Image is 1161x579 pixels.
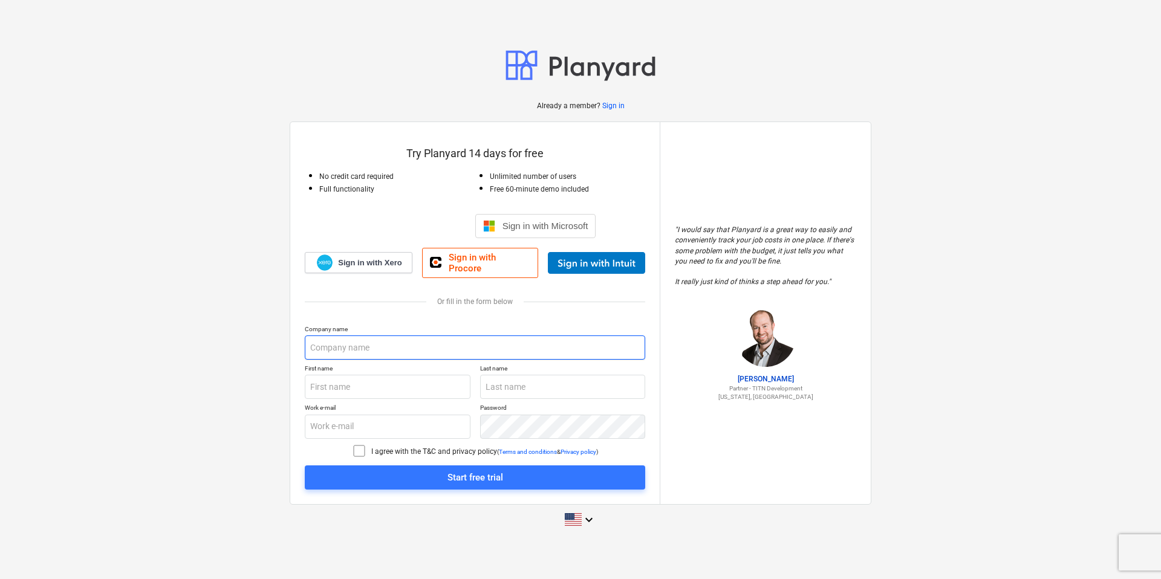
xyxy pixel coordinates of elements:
img: Xero logo [317,254,333,271]
span: Sign in with Procore [449,252,530,274]
p: No credit card required [319,172,475,182]
input: Last name [480,375,646,399]
p: Full functionality [319,184,475,195]
p: Work e-mail [305,404,470,414]
p: ( & ) [497,448,598,456]
p: First name [305,364,470,375]
p: Partner - TITN Development [675,384,856,392]
p: Password [480,404,646,414]
span: Sign in with Microsoft [502,221,588,231]
p: Company name [305,325,645,335]
a: Sign in [602,101,625,111]
div: Start free trial [447,470,503,485]
a: Sign in with Procore [422,248,538,278]
p: I agree with the T&C and privacy policy [371,447,497,457]
i: keyboard_arrow_down [582,513,596,527]
p: Unlimited number of users [490,172,646,182]
a: Privacy policy [561,448,596,455]
p: " I would say that Planyard is a great way to easily and conveniently track your job costs in one... [675,225,856,287]
p: Try Planyard 14 days for free [305,146,645,161]
p: Last name [480,364,646,375]
div: Or fill in the form below [305,297,645,306]
img: Microsoft logo [483,220,495,232]
p: [PERSON_NAME] [675,374,856,384]
input: Work e-mail [305,415,470,439]
iframe: Sign in with Google Button [348,213,472,239]
span: Sign in with Xero [338,257,402,268]
a: Terms and conditions [499,448,557,455]
p: [US_STATE], [GEOGRAPHIC_DATA] [675,393,856,401]
p: Already a member? [537,101,602,111]
a: Sign in with Xero [305,252,412,273]
input: First name [305,375,470,399]
p: Free 60-minute demo included [490,184,646,195]
input: Company name [305,335,645,360]
button: Start free trial [305,465,645,490]
img: Jordan Cohen [735,306,796,367]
